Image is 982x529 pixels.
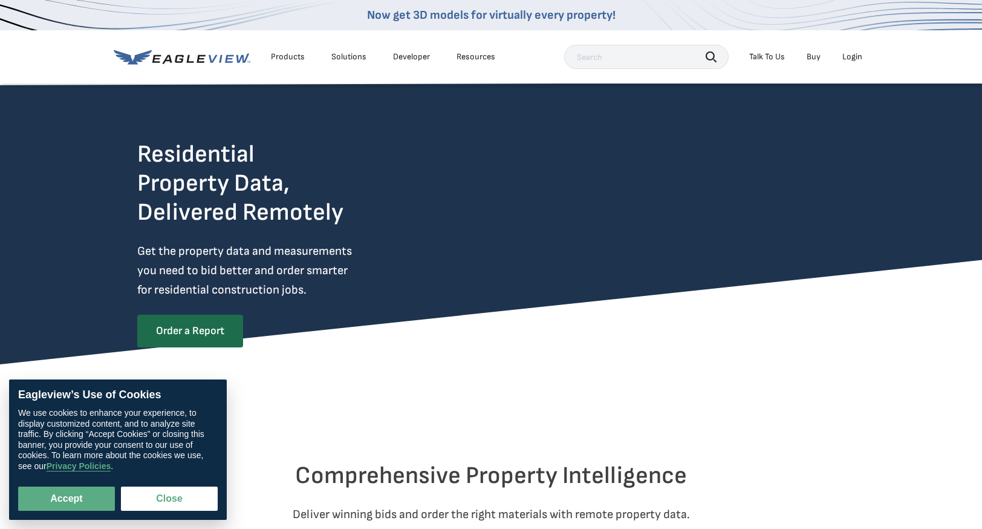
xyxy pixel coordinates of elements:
div: Products [271,51,305,62]
h2: Comprehensive Property Intelligence [137,461,845,490]
a: Order a Report [137,315,243,347]
p: Get the property data and measurements you need to bid better and order smarter for residential c... [137,241,402,300]
button: Close [121,487,218,511]
h2: Residential Property Data, Delivered Remotely [137,140,343,227]
a: Buy [807,51,821,62]
div: We use cookies to enhance your experience, to display customized content, and to analyze site tra... [18,408,218,471]
input: Search [564,45,729,69]
div: Login [842,51,862,62]
div: Solutions [331,51,366,62]
p: Deliver winning bids and order the right materials with remote property data. [137,505,845,524]
a: Now get 3D models for virtually every property! [367,8,616,22]
a: Privacy Policies [47,461,111,471]
button: Accept [18,487,115,511]
div: Eagleview’s Use of Cookies [18,389,218,402]
div: Talk To Us [749,51,785,62]
a: Developer [393,51,430,62]
div: Resources [457,51,495,62]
